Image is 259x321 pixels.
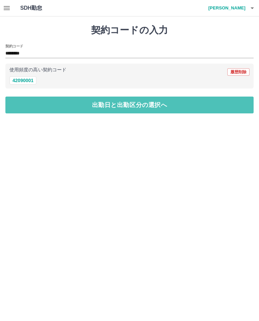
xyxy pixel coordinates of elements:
h2: 契約コード [5,43,23,49]
button: 出勤日と出勤区分の選択へ [5,97,254,113]
button: 42090001 [9,76,36,84]
h1: 契約コードの入力 [5,25,254,36]
button: 履歴削除 [227,68,250,76]
p: 使用頻度の高い契約コード [9,68,66,72]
